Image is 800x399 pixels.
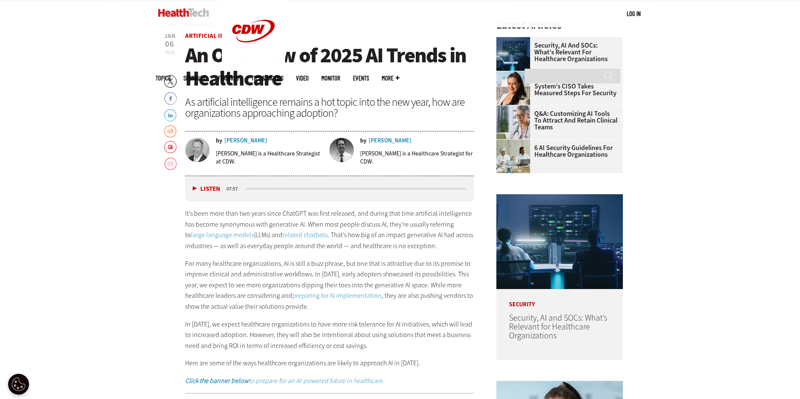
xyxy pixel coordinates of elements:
[496,71,534,78] a: Connie Barrera
[251,75,283,81] a: Tips & Tactics
[8,374,29,395] button: Open Preferences
[185,96,474,118] div: As artificial intelligence remains a hot topic into the new year, how are organizations approachi...
[216,138,222,144] span: by
[292,291,382,300] a: preparing for AI implementation
[8,374,29,395] div: Cookie Settings
[185,258,474,312] p: For many healthcare organizations, AI is still a buzz phrase, but one that is attractive due to i...
[185,176,474,201] div: media player
[216,150,324,166] p: [PERSON_NAME] is a Healthcare Strategist at CDW.
[353,75,369,81] a: Events
[224,138,267,144] a: [PERSON_NAME]
[185,319,474,351] p: In [DATE], we expect healthcare organizations to have more risk tolerance for AI initiatives, whi...
[496,139,530,173] img: Doctors meeting in the office
[193,186,220,192] button: Listen
[627,9,641,18] div: User menu
[185,376,248,385] strong: Click the banner below
[627,10,641,17] a: Log in
[222,56,285,64] a: CDW
[185,138,210,162] img: Benjamin Sokolow
[496,194,623,289] img: security team in high-tech computer room
[382,75,399,81] span: More
[496,289,623,308] p: Security
[496,105,534,112] a: doctor on laptop
[360,150,474,166] p: [PERSON_NAME] is a Healthcare Strategist for CDW.
[496,71,530,105] img: Connie Barrera
[496,110,618,131] a: Q&A: Customizing AI Tools To Attract and Retain Clinical Teams
[158,8,209,17] img: Home
[185,376,384,385] a: Click the banner belowto prepare for an AI-powered future in healthcare.
[496,76,618,96] a: Q&A: Jackson Health System’s CISO Takes Measured Steps for Security
[296,75,309,81] a: Video
[156,75,171,81] span: Topics
[185,208,474,251] p: It’s been more than two years since ChatGPT was first released, and during that time artificial i...
[283,230,328,239] a: related chatbots
[185,358,474,369] p: Here are some of the ways healthcare organizations are likely to approach AI in [DATE].
[360,138,366,144] span: by
[329,138,354,162] img: Lee Pierce
[369,138,412,144] a: [PERSON_NAME]
[496,145,618,158] a: 6 AI Security Guidelines for Healthcare Organizations
[218,75,239,81] a: Features
[183,75,205,81] span: Specialty
[191,230,254,239] a: large language models
[225,185,244,193] div: duration
[496,105,530,139] img: doctor on laptop
[185,376,384,385] em: to prepare for an AI-powered future in healthcare.
[321,75,340,81] a: MonITor
[496,139,534,146] a: Doctors meeting in the office
[509,312,607,341] a: Security, AI and SOCs: What’s Relevant for Healthcare Organizations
